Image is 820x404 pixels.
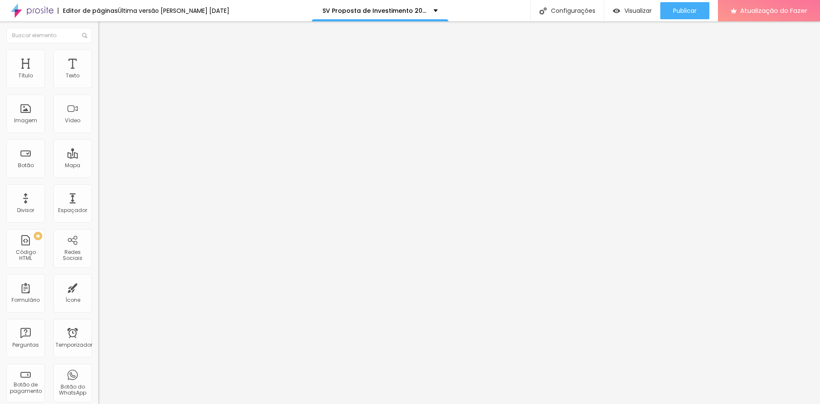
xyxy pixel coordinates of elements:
[6,28,92,43] input: Buscar elemento
[604,2,660,19] button: Visualizar
[65,296,80,304] font: Ícone
[539,7,547,15] img: Ícone
[673,6,697,15] font: Publicar
[82,33,87,38] img: Ícone
[65,117,80,124] font: Vídeo
[59,383,86,396] font: Botão do WhatsApp
[740,6,807,15] font: Atualização do Fazer
[66,72,79,79] font: Texto
[17,206,34,214] font: Divisor
[18,162,34,169] font: Botão
[551,6,595,15] font: Configurações
[65,162,80,169] font: Mapa
[322,6,430,15] font: SV Proposta de Investimento 2025
[98,21,820,404] iframe: Editor
[613,7,620,15] img: view-1.svg
[56,341,92,348] font: Temporizador
[624,6,652,15] font: Visualizar
[58,206,87,214] font: Espaçador
[12,296,40,304] font: Formulário
[660,2,709,19] button: Publicar
[63,6,118,15] font: Editor de páginas
[14,117,37,124] font: Imagem
[16,248,36,262] font: Código HTML
[10,381,42,394] font: Botão de pagamento
[18,72,33,79] font: Título
[63,248,82,262] font: Redes Sociais
[12,341,39,348] font: Perguntas
[118,6,229,15] font: Última versão [PERSON_NAME] [DATE]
